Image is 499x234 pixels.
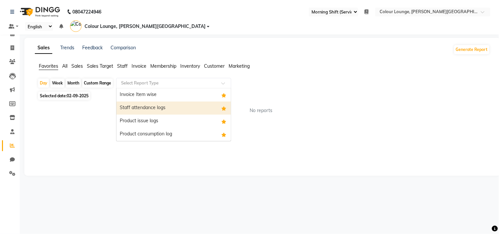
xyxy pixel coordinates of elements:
[250,107,273,114] span: No reports
[50,79,64,88] div: Week
[116,128,231,141] div: Product consumption log
[111,45,136,51] a: Comparison
[454,45,489,54] button: Generate Report
[116,102,231,115] div: Staff attendance logs
[72,3,101,21] b: 08047224946
[117,63,128,69] span: Staff
[62,63,67,69] span: All
[229,63,250,69] span: Marketing
[204,63,225,69] span: Customer
[221,104,226,112] span: Added to Favorites
[60,45,74,51] a: Trends
[66,79,81,88] div: Month
[38,92,90,100] span: Selected date:
[38,79,49,88] div: Day
[132,63,146,69] span: Invoice
[221,117,226,125] span: Added to Favorites
[116,88,231,102] div: Invoice Item wise
[180,63,200,69] span: Inventory
[71,63,83,69] span: Sales
[35,42,52,54] a: Sales
[85,23,206,30] span: Colour Lounge, [PERSON_NAME][GEOGRAPHIC_DATA]
[116,88,231,141] ng-dropdown-panel: Options list
[70,20,82,32] img: Colour Lounge, Lawrence Road
[17,3,62,21] img: logo
[82,79,113,88] div: Custom Range
[67,93,88,98] span: 02-09-2025
[82,45,103,51] a: Feedback
[116,115,231,128] div: Product issue logs
[221,91,226,99] span: Added to Favorites
[87,63,113,69] span: Sales Target
[150,63,176,69] span: Membership
[221,130,226,138] span: Added to Favorites
[39,63,58,69] span: Favorites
